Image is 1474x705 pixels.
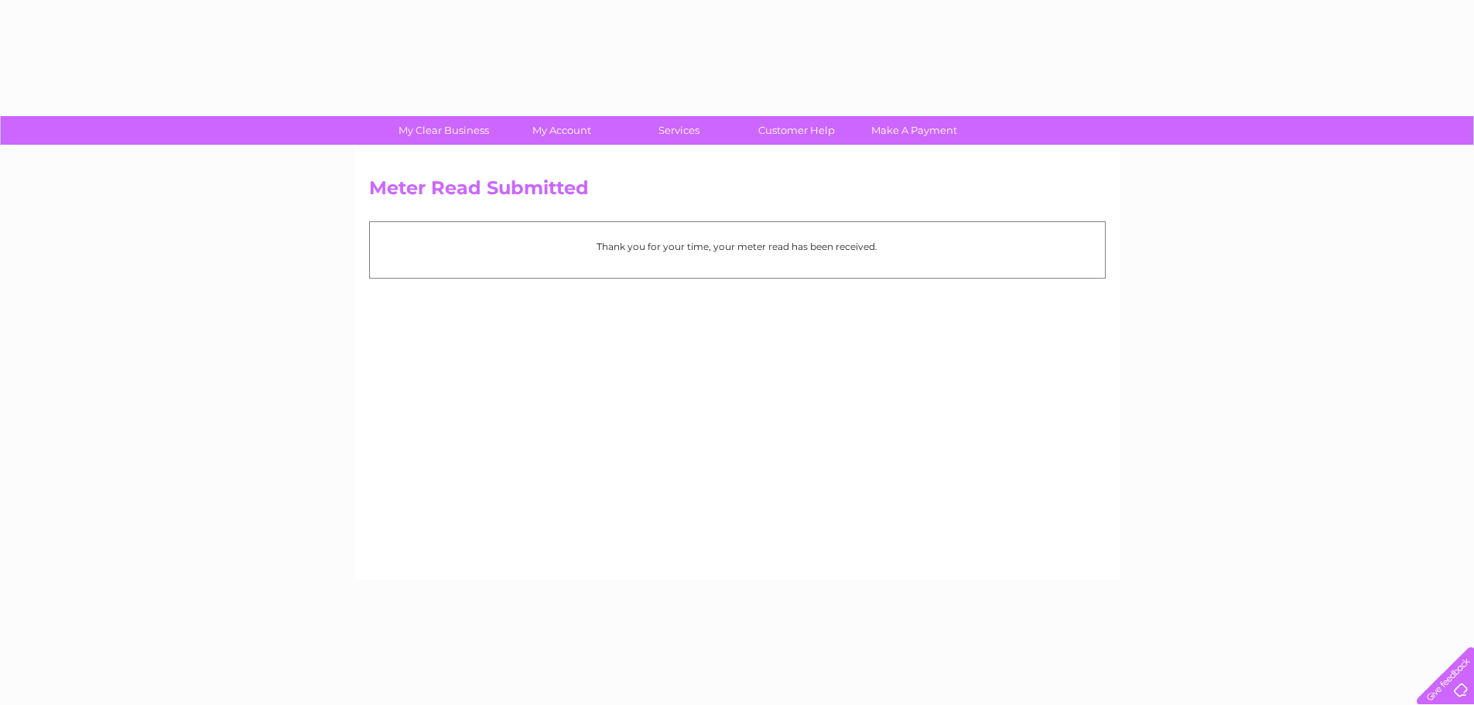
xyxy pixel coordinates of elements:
[369,177,1106,207] h2: Meter Read Submitted
[378,239,1097,254] p: Thank you for your time, your meter read has been received.
[380,116,508,145] a: My Clear Business
[850,116,978,145] a: Make A Payment
[733,116,860,145] a: Customer Help
[498,116,625,145] a: My Account
[615,116,743,145] a: Services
